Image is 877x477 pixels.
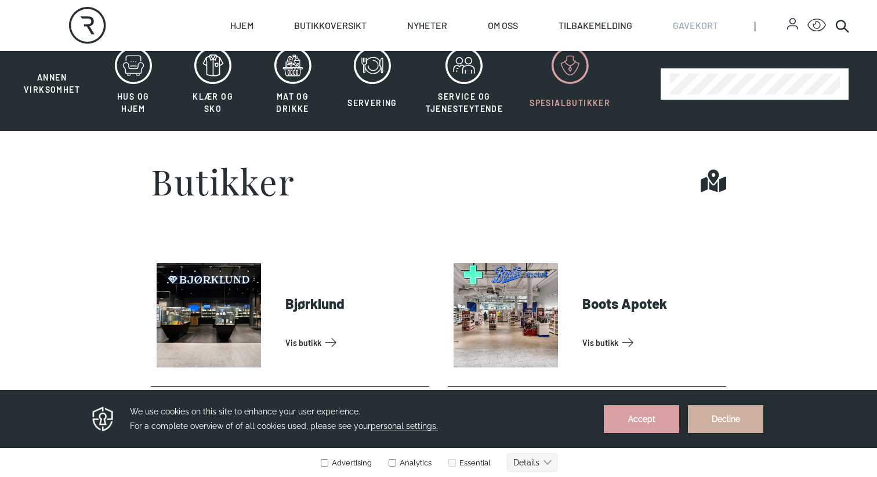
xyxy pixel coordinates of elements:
[389,69,396,77] input: Analytics
[151,163,295,198] h1: Butikker
[371,31,438,41] span: personal settings.
[386,68,432,77] label: Analytics
[285,333,425,352] a: Vis Butikk: Bjørklund
[414,46,516,122] button: Service og tjenesteytende
[320,68,372,77] label: Advertising
[334,46,411,122] button: Servering
[90,15,115,43] img: Privacy reminder
[95,46,172,122] button: Hus og hjem
[517,46,622,122] button: Spesialbutikker
[604,15,679,43] button: Accept
[174,46,251,122] button: Klær og sko
[807,16,826,35] button: Open Accessibility Menu
[117,92,149,114] span: Hus og hjem
[254,46,331,122] button: Mat og drikke
[193,92,233,114] span: Klær og sko
[448,69,456,77] input: Essential
[24,72,80,94] span: Annen virksomhet
[530,98,610,108] span: Spesialbutikker
[582,333,722,352] a: Vis Butikk: Boots Apotek
[446,68,491,77] label: Essential
[513,68,539,77] text: Details
[321,69,328,77] input: Advertising
[507,63,557,82] button: Details
[688,15,763,43] button: Decline
[276,92,309,114] span: Mat og drikke
[12,46,92,96] button: Annen virksomhet
[347,98,397,108] span: Servering
[130,14,589,43] h3: We use cookies on this site to enhance your user experience. For a complete overview of of all co...
[426,92,503,114] span: Service og tjenesteytende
